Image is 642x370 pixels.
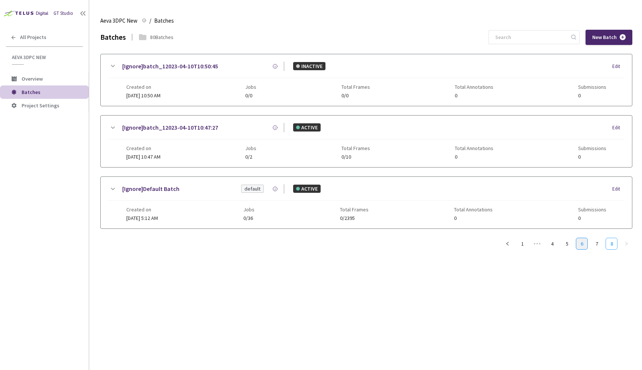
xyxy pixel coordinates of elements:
li: / [149,16,151,25]
li: Next Page [620,238,632,250]
div: GT Studio [53,10,73,17]
span: [DATE] 10:47 AM [126,153,160,160]
a: [Ignore]Default Batch [122,184,179,194]
span: 0/2395 [340,215,369,221]
div: Edit [612,63,625,70]
li: 5 [561,238,573,250]
div: Edit [612,185,625,193]
div: default [244,185,260,192]
input: Search [491,30,570,44]
button: right [620,238,632,250]
span: 0/0 [245,93,256,98]
div: [Ignore]batch_12023-04-10T10:47:27ACTIVEEditCreated on[DATE] 10:47 AMJobs0/2Total Frames0/10Total... [101,116,632,167]
li: 1 [516,238,528,250]
span: Jobs [245,145,256,151]
span: Created on [126,84,160,90]
span: 0 [455,93,493,98]
a: 8 [606,238,617,249]
span: Total Frames [341,84,370,90]
span: Submissions [578,207,606,212]
span: All Projects [20,34,46,40]
div: INACTIVE [293,62,325,70]
span: Project Settings [22,102,59,109]
div: [Ignore]batch_12023-04-10T10:50:45INACTIVEEditCreated on[DATE] 10:50 AMJobs0/0Total Frames0/0Tota... [101,54,632,106]
span: Submissions [578,145,606,151]
li: 6 [576,238,588,250]
a: 1 [517,238,528,249]
li: Previous 5 Pages [531,238,543,250]
span: 0 [455,154,493,160]
div: ACTIVE [293,185,321,193]
span: 0/2 [245,154,256,160]
div: [Ignore]Default BatchdefaultACTIVEEditCreated on[DATE] 5:12 AMJobs0/36Total Frames0/2395Total Ann... [101,177,632,228]
div: Batches [100,32,126,43]
a: [Ignore]batch_12023-04-10T10:50:45 [122,62,218,71]
span: Batches [22,89,40,95]
button: left [502,238,513,250]
a: 5 [561,238,573,249]
span: [DATE] 10:50 AM [126,92,160,99]
span: Aeva 3DPC New [12,54,78,61]
span: 0 [454,215,493,221]
span: Jobs [243,207,254,212]
span: Total Annotations [455,84,493,90]
span: Created on [126,207,158,212]
span: right [624,241,629,246]
span: Total Annotations [455,145,493,151]
span: Batches [154,16,174,25]
span: Submissions [578,84,606,90]
span: [DATE] 5:12 AM [126,215,158,221]
span: 0/10 [341,154,370,160]
span: 0 [578,154,606,160]
span: Overview [22,75,43,82]
span: ••• [531,238,543,250]
li: 4 [546,238,558,250]
div: Edit [612,124,625,132]
a: 7 [591,238,602,249]
span: 0/36 [243,215,254,221]
span: left [505,241,510,246]
span: New Batch [592,34,617,40]
span: 0/0 [341,93,370,98]
li: Previous Page [502,238,513,250]
span: Created on [126,145,160,151]
li: 7 [591,238,603,250]
span: Total Frames [341,145,370,151]
span: 0 [578,215,606,221]
li: 8 [606,238,617,250]
span: 0 [578,93,606,98]
span: Jobs [245,84,256,90]
span: Total Frames [340,207,369,212]
span: Total Annotations [454,207,493,212]
a: 4 [547,238,558,249]
a: 6 [576,238,587,249]
div: 80 Batches [150,33,174,41]
span: Aeva 3DPC New [100,16,137,25]
div: ACTIVE [293,123,321,132]
a: [Ignore]batch_12023-04-10T10:47:27 [122,123,218,132]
